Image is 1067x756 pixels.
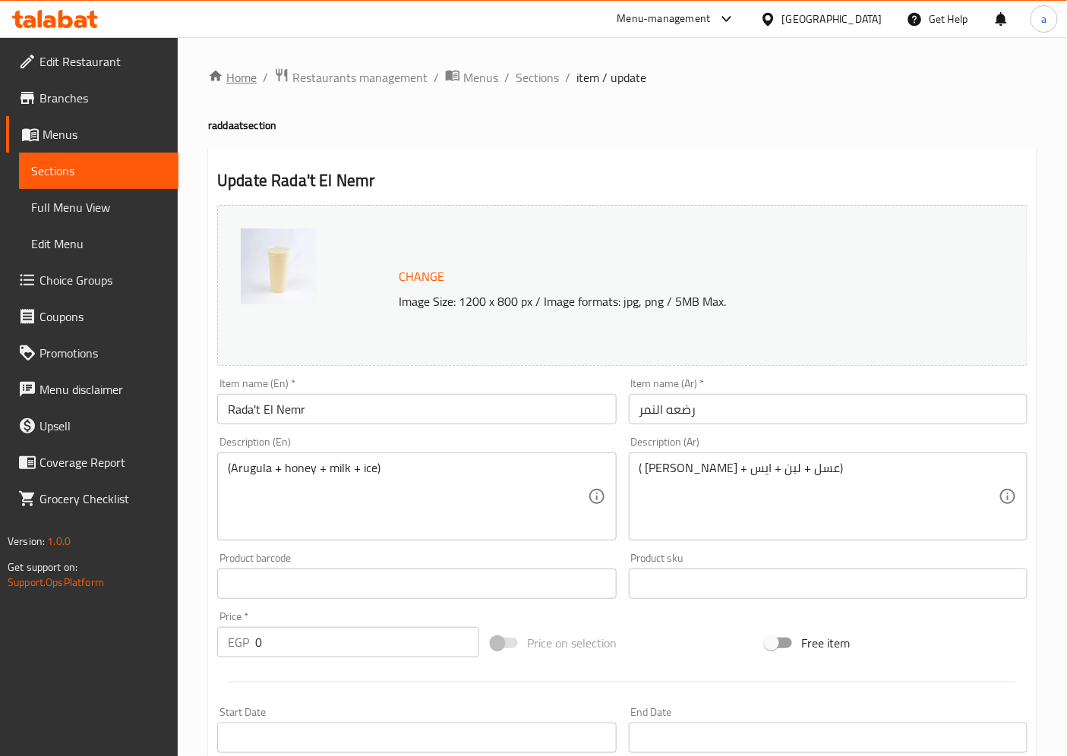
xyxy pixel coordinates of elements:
[8,572,104,592] a: Support.OpsPlatform
[399,266,444,288] span: Change
[8,531,45,551] span: Version:
[39,89,166,107] span: Branches
[263,68,268,87] li: /
[292,68,428,87] span: Restaurants management
[629,394,1028,424] input: Enter name Ar
[782,11,882,27] div: [GEOGRAPHIC_DATA]
[445,68,498,87] a: Menus
[6,480,178,517] a: Grocery Checklist
[617,10,711,28] div: Menu-management
[31,198,166,216] span: Full Menu View
[39,417,166,435] span: Upsell
[39,380,166,398] span: Menu disclaimer
[434,68,439,87] li: /
[6,43,178,80] a: Edit Restaurant
[43,125,166,143] span: Menus
[39,453,166,471] span: Coverage Report
[39,307,166,326] span: Coupons
[629,569,1028,599] input: Please enter product sku
[6,335,178,371] a: Promotions
[39,271,166,289] span: Choice Groups
[208,68,257,87] a: Home
[801,634,850,652] span: Free item
[39,490,166,508] span: Grocery Checklist
[516,68,559,87] a: Sections
[217,394,616,424] input: Enter name En
[228,633,249,651] p: EGP
[1041,11,1046,27] span: a
[6,116,178,153] a: Menus
[228,461,587,533] textarea: (Arugula + honey + milk + ice)
[39,344,166,362] span: Promotions
[208,68,1037,87] nav: breadcrumb
[217,569,616,599] input: Please enter product barcode
[6,444,178,480] a: Coverage Report
[639,461,999,533] textarea: ( [PERSON_NAME] + عسل + لبن + ايس)
[31,235,166,253] span: Edit Menu
[208,118,1037,133] h4: raddaat section
[255,627,479,657] input: Please enter price
[6,262,178,298] a: Choice Groups
[19,225,178,262] a: Edit Menu
[6,298,178,335] a: Coupons
[527,634,617,652] span: Price on selection
[565,68,570,87] li: /
[393,292,965,310] p: Image Size: 1200 x 800 px / Image formats: jpg, png / 5MB Max.
[463,68,498,87] span: Menus
[274,68,428,87] a: Restaurants management
[576,68,646,87] span: item / update
[6,371,178,408] a: Menu disclaimer
[217,169,1028,192] h2: Update Rada't El Nemr
[8,557,77,577] span: Get support on:
[393,261,450,292] button: Change
[39,52,166,71] span: Edit Restaurant
[504,68,510,87] li: /
[19,189,178,225] a: Full Menu View
[241,228,317,304] img: %D8%B1%D8%B6%D8%B9%D8%A9_%D8%A7%D9%84%D9%86%D9%85%D8%B1638926808985698087.jpg
[19,153,178,189] a: Sections
[31,162,166,180] span: Sections
[6,408,178,444] a: Upsell
[6,80,178,116] a: Branches
[47,531,71,551] span: 1.0.0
